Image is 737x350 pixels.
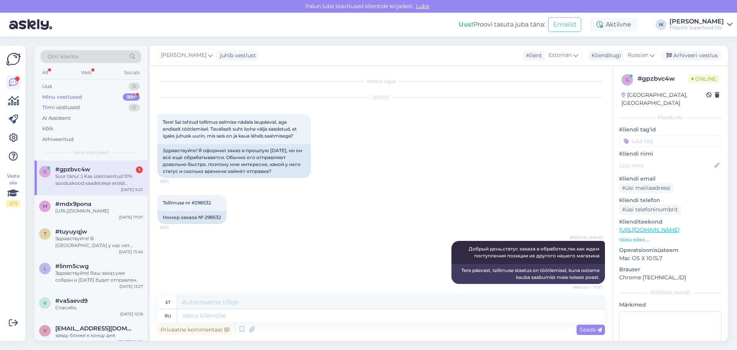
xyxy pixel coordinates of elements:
span: [PERSON_NAME] [161,51,207,60]
button: Emailid [548,17,581,32]
div: Klienditugi [588,51,621,60]
div: Vaata siia [6,173,20,207]
div: Socials [122,68,141,78]
span: [PERSON_NAME] [570,235,603,241]
div: Tere päevast, tellimuse staatus on töötlemisel, kuna ootame kauba saabumist meie teisest poest. [451,264,605,284]
span: g [43,169,47,174]
div: Здравствуйте! Я оформил заказ в прошлую [DATE], но он всё ещё обрабатывается. Обычно его отправля... [157,144,311,178]
a: [URL][DOMAIN_NAME] [619,226,679,233]
span: #linm5cwg [55,263,89,270]
div: Здравствуйте! Ваш заказ уже собран и [DATE] будет отправлен. [55,270,143,284]
div: Arhiveeritud [42,136,74,143]
div: Minu vestlused [42,93,82,101]
div: Privaatne kommentaar [157,325,232,335]
span: Estonian [549,51,572,60]
span: t [44,231,46,237]
div: Klient [523,51,542,60]
div: 0 [129,104,140,111]
div: [DATE] 10:50 [119,339,143,345]
div: [DATE] 13:27 [119,284,143,289]
div: AI Assistent [42,114,71,122]
div: Номер заказа № 298532 [157,211,226,224]
div: Tiimi vestlused [42,104,80,111]
span: Saada [580,326,602,333]
span: Luba [414,3,431,10]
div: All [41,68,50,78]
div: [URL][DOMAIN_NAME] [55,207,143,214]
input: Lisa tag [619,135,722,147]
span: 16:54 [160,178,188,184]
div: Спасибо. [55,304,143,311]
p: Klienditeekond [619,218,722,226]
div: [GEOGRAPHIC_DATA], [GEOGRAPHIC_DATA] [621,91,706,107]
b: Uus! [459,21,473,28]
div: 99+ [123,93,140,101]
div: Küsi telefoninumbrit [619,204,681,215]
p: Kliendi tag'id [619,126,722,134]
span: vast1961@gmail.com [55,325,135,332]
div: [PERSON_NAME] [669,18,724,25]
p: Vaata edasi ... [619,236,722,243]
div: Aktiivne [590,18,637,32]
span: g [626,77,629,83]
div: 2 / 3 [6,200,20,207]
div: [DATE] 12:18 [120,311,143,317]
span: m [43,203,47,209]
div: Kõik [42,125,53,133]
div: [PERSON_NAME] [619,289,722,296]
div: Küsi meiliaadressi [619,183,674,193]
p: Kliendi email [619,175,722,183]
div: Suur tänu! :) Kas ülalmainitud 10% sooduskood saadetakse eraldi meiliga? Samuti, kas te oskate öe... [55,173,143,187]
span: Tere! Sai tehtud tellimus eelmise nädala laupäeval, aga endiselt töötlemisel. Tavaliselt suht koh... [163,119,298,139]
span: Online [688,75,719,83]
div: [DATE] 9:23 [121,187,143,192]
span: 16:54 [160,224,188,230]
span: #va5aevd9 [55,297,88,304]
div: [DATE] [157,94,605,101]
div: Proovi tasuta juba täna: [459,20,545,29]
span: Tellimuse nr #298532 [163,200,211,206]
p: Chrome [TECHNICAL_ID] [619,274,722,282]
div: Vestlus algas [157,78,605,85]
div: 1 [136,166,143,173]
div: Web [79,68,93,78]
div: [DATE] 13:46 [119,249,143,255]
span: Minu vestlused [74,149,108,156]
div: Arhiveeri vestlus [662,50,721,61]
span: Nähtud ✓ 17:07 [573,284,603,290]
div: et [165,296,170,309]
p: Brauser [619,265,722,274]
div: ru [165,309,171,322]
div: Здравствуйте! В [GEOGRAPHIC_DATA] у нас нет магазина, но Вы можете оформить заказ. [55,235,143,249]
span: #mdx9pona [55,201,91,207]
span: #tuyuyqjw [55,228,87,235]
p: Kliendi telefon [619,196,722,204]
div: IK [656,19,666,30]
p: Operatsioonisüsteem [619,246,722,254]
span: l [44,265,46,271]
span: v [43,300,46,306]
input: Lisa nimi [620,161,713,170]
span: #gpzbvc4w [55,166,90,173]
span: Добрый день,статус заказа в обработке,так как ждем поступления позиции из другого нашего магазина [469,246,601,259]
div: Fitpoint Superfood OÜ [669,25,724,31]
div: [DATE] 17:07 [119,214,143,220]
span: Otsi kliente [48,53,78,61]
a: [PERSON_NAME]Fitpoint Superfood OÜ [669,18,732,31]
p: Kliendi nimi [619,150,722,158]
p: Märkmed [619,301,722,309]
img: Askly Logo [6,52,21,66]
div: juhib vestlust [217,51,256,60]
span: Russian [628,51,648,60]
p: Mac OS X 10.15.7 [619,254,722,262]
div: 0 [129,83,140,90]
span: v [43,328,46,333]
div: Kliendi info [619,114,722,121]
div: заеду ближе к концу дня [55,332,143,339]
div: # gpzbvc4w [638,74,688,83]
div: Uus [42,83,52,90]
